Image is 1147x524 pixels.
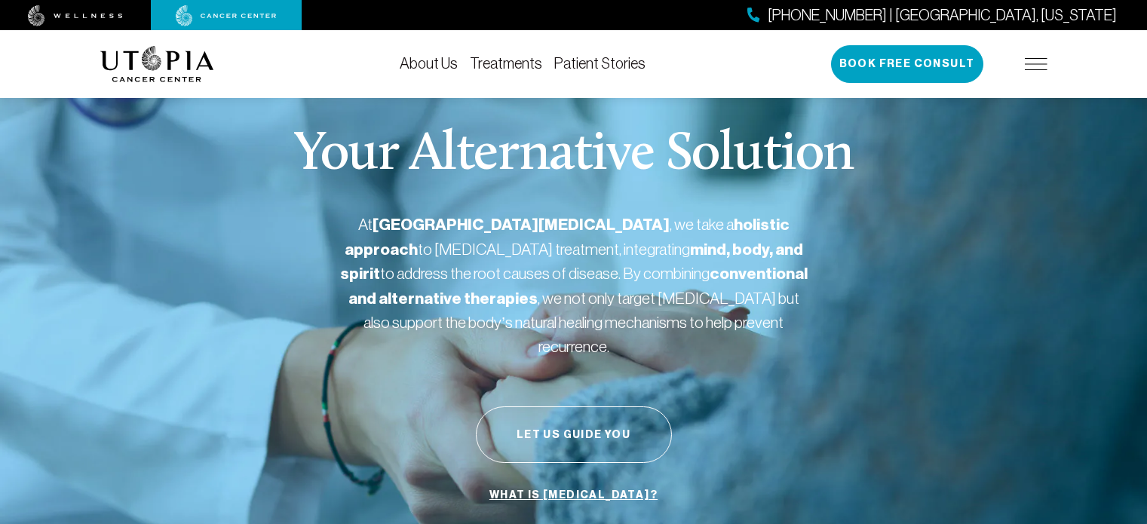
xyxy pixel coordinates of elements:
strong: conventional and alternative therapies [348,264,808,308]
a: About Us [400,55,458,72]
button: Book Free Consult [831,45,983,83]
strong: holistic approach [345,215,790,259]
a: What is [MEDICAL_DATA]? [486,481,661,510]
img: wellness [28,5,123,26]
img: cancer center [176,5,277,26]
span: [PHONE_NUMBER] | [GEOGRAPHIC_DATA], [US_STATE] [768,5,1117,26]
button: Let Us Guide You [476,406,672,463]
p: Your Alternative Solution [293,128,854,182]
a: [PHONE_NUMBER] | [GEOGRAPHIC_DATA], [US_STATE] [747,5,1117,26]
img: icon-hamburger [1025,58,1047,70]
p: At , we take a to [MEDICAL_DATA] treatment, integrating to address the root causes of disease. By... [340,213,808,358]
strong: [GEOGRAPHIC_DATA][MEDICAL_DATA] [373,215,670,234]
a: Treatments [470,55,542,72]
img: logo [100,46,214,82]
a: Patient Stories [554,55,646,72]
